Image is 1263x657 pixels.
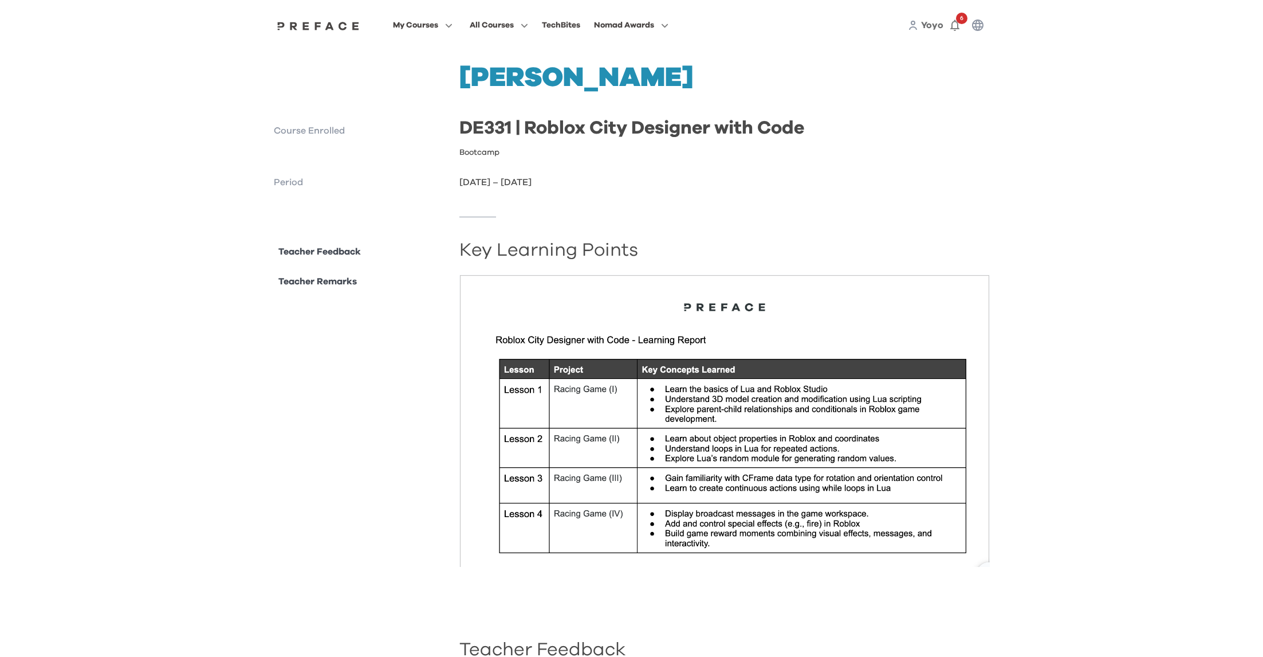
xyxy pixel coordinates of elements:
p: Period [274,175,451,189]
button: 6 [943,14,966,37]
span: 6 [956,13,967,24]
h2: Key Learning Points [459,245,990,256]
div: TechBites [542,18,580,32]
p: Course Enrolled [274,124,451,138]
span: My Courses [393,18,438,32]
h2: Teacher Feedback [459,644,990,656]
p: Bootcamp [459,147,499,158]
button: All Courses [466,18,532,33]
button: Nomad Awards [591,18,672,33]
img: Preface Logo [274,21,363,30]
h1: [PERSON_NAME] [459,64,990,92]
p: [DATE] – [DATE] [459,175,990,189]
h2: DE331 | Roblox City Designer with Code [459,119,990,138]
span: Yoyo [921,21,943,30]
p: Teacher Remarks [278,275,357,288]
img: xs0bbwb8uh4spkfywgal.png [459,275,990,567]
a: Yoyo [921,18,943,32]
span: Nomad Awards [594,18,654,32]
button: My Courses [389,18,456,33]
p: Teacher Feedback [278,245,361,259]
span: All Courses [470,18,514,32]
